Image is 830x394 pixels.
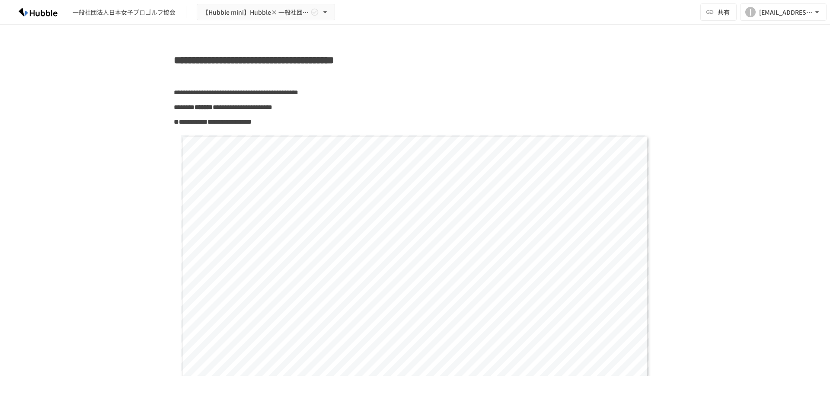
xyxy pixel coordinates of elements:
div: 一般社団法人日本女子プロゴルフ協会 [73,8,176,17]
button: I[EMAIL_ADDRESS][DOMAIN_NAME] [740,3,827,21]
button: 【Hubble mini】Hubble× 一般社団法人日本女子プロゴルフ協会 オンボーディングプロジェクト [197,4,335,21]
span: 共有 [718,7,730,17]
div: I [745,7,756,17]
div: [EMAIL_ADDRESS][DOMAIN_NAME] [759,7,813,18]
span: 【Hubble mini】Hubble× 一般社団法人日本女子プロゴルフ協会 オンボーディングプロジェクト [202,7,309,18]
img: HzDRNkGCf7KYO4GfwKnzITak6oVsp5RHeZBEM1dQFiQ [10,5,66,19]
button: 共有 [700,3,737,21]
